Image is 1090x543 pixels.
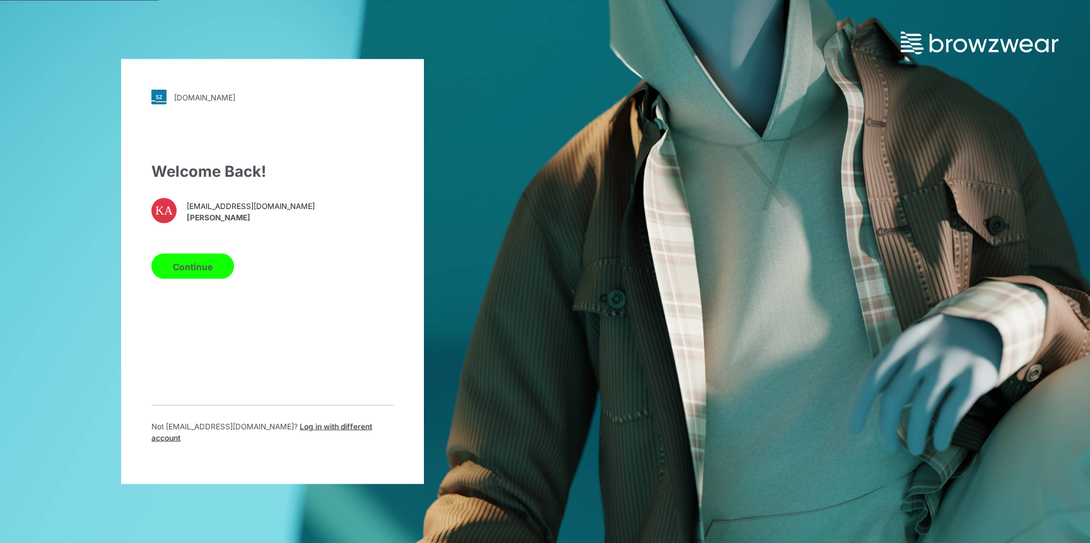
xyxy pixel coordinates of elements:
div: Welcome Back! [151,160,394,183]
div: [DOMAIN_NAME] [174,92,235,102]
span: [EMAIL_ADDRESS][DOMAIN_NAME] [187,200,315,212]
p: Not [EMAIL_ADDRESS][DOMAIN_NAME] ? [151,421,394,444]
img: svg+xml;base64,PHN2ZyB3aWR0aD0iMjgiIGhlaWdodD0iMjgiIHZpZXdCb3g9IjAgMCAyOCAyOCIgZmlsbD0ibm9uZSIgeG... [151,90,167,105]
div: KA [151,198,177,224]
img: browzwear-logo.73288ffb.svg [901,32,1058,54]
span: [PERSON_NAME] [187,212,315,223]
a: [DOMAIN_NAME] [151,90,394,105]
button: Continue [151,254,234,279]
